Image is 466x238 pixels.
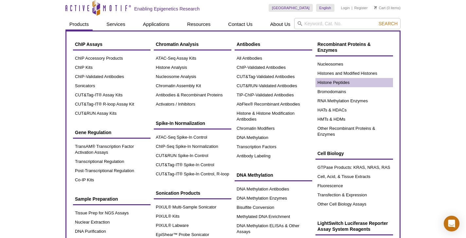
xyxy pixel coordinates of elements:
[315,190,393,200] a: Transfection & Expression
[315,124,393,139] a: Other Recombinant Proteins & Enzymes
[65,18,93,30] a: Products
[315,38,393,56] a: Recombinant Proteins & Enzymes
[237,42,260,47] span: Antibodies
[73,166,151,175] a: Post-Transcriptional Regulation
[235,133,312,142] a: DNA Methylation
[154,151,231,160] a: CUT&RUN Spike-In Control
[73,90,151,100] a: CUT&Tag-IT® Assay Kits
[73,142,151,157] a: TransAM® Transcription Factor Activation Assays
[156,190,200,196] span: Sonication Products
[235,100,312,109] a: AbFlex® Recombinant Antibodies
[154,72,231,81] a: Nucleosome Analysis
[374,4,401,12] li: (0 items)
[73,109,151,118] a: CUT&RUN Assay Kits
[73,193,151,205] a: Sample Preparation
[154,169,231,179] a: CUT&Tag-IT® Spike-In Control, R-loop
[315,96,393,106] a: RNA Methylation Enzymes
[315,217,393,235] a: LightSwitch Luciferase Reporter Assay System Reagents
[317,151,344,156] span: Cell Biology
[73,227,151,236] a: DNA Purification
[73,38,151,50] a: ChIP Assays
[235,63,312,72] a: ChIP-Validated Antibodies
[235,212,312,221] a: Methylated DNA Enrichment
[154,100,231,109] a: Activators / Inhibitors
[377,21,400,27] button: Search
[315,78,393,87] a: Histone Peptides
[73,218,151,227] a: Nuclear Extraction
[156,42,199,47] span: Chromatin Analysis
[154,221,231,230] a: PIXUL® Labware
[235,38,312,50] a: Antibodies
[154,38,231,50] a: Chromatin Analysis
[444,216,459,231] div: Open Intercom Messenger
[73,157,151,166] a: Transcriptional Regulation
[235,81,312,90] a: CUT&RUN-Validated Antibodies
[224,18,256,30] a: Contact Us
[354,6,367,10] a: Register
[75,42,102,47] span: ChIP Assays
[317,42,371,53] span: Recombinant Proteins & Enzymes
[235,54,312,63] a: All Antibodies
[73,175,151,185] a: Co-IP Kits
[235,151,312,161] a: Antibody Labeling
[315,172,393,181] a: Cell, Acid, & Tissue Extracts
[139,18,173,30] a: Applications
[154,203,231,212] a: PIXUL® Multi-Sample Sonicator
[315,87,393,96] a: Bromodomains
[374,6,377,9] img: Your Cart
[315,115,393,124] a: HMTs & HDMs
[154,81,231,90] a: Chromatin Assembly Kit
[235,185,312,194] a: DNA Methylation Antibodies
[235,169,312,181] a: DNA Methylation
[73,72,151,81] a: ChIP-Validated Antibodies
[235,124,312,133] a: Chromatin Modifiers
[102,18,129,30] a: Services
[183,18,215,30] a: Resources
[73,126,151,139] a: Gene Regulation
[73,208,151,218] a: Tissue Prep for NGS Assays
[154,54,231,63] a: ATAC-Seq Assay Kits
[73,100,151,109] a: CUT&Tag-IT® R-loop Assay Kit
[154,63,231,72] a: Histone Analysis
[235,72,312,81] a: CUT&Tag-Validated Antibodies
[75,130,111,135] span: Gene Regulation
[154,142,231,151] a: ChIP-Seq Spike-In Normalization
[374,6,385,10] a: Cart
[315,163,393,172] a: GTPase Products: KRAS, NRAS, RAS
[379,21,398,26] span: Search
[235,203,312,212] a: Bisulfite Conversion
[316,4,334,12] a: English
[235,221,312,236] a: DNA Methylation ELISAs & Other Assays
[156,121,205,126] span: Spike-In Normalization
[154,133,231,142] a: ATAC-Seq Spike-In Control
[73,81,151,90] a: Sonicators
[351,4,352,12] li: |
[73,54,151,63] a: ChIP Accessory Products
[269,4,313,12] a: [GEOGRAPHIC_DATA]
[315,106,393,115] a: HATs & HDACs
[315,69,393,78] a: Histones and Modified Histones
[266,18,295,30] a: About Us
[134,6,200,12] h2: Enabling Epigenetics Research
[235,142,312,151] a: Transcription Factors
[73,63,151,72] a: ChIP Kits
[315,147,393,160] a: Cell Biology
[237,172,273,178] span: DNA Methylation
[317,221,388,232] span: LightSwitch Luciferase Reporter Assay System Reagents
[154,187,231,199] a: Sonication Products
[235,90,312,100] a: TIP-ChIP-Validated Antibodies
[154,160,231,169] a: CUT&Tag-IT® Spike-In Control
[315,60,393,69] a: Nucleosomes
[154,212,231,221] a: PIXUL® Kits
[341,6,350,10] a: Login
[294,18,401,29] input: Keyword, Cat. No.
[154,90,231,100] a: Antibodies & Recombinant Proteins
[75,196,118,202] span: Sample Preparation
[235,109,312,124] a: Histone & Histone Modification Antibodies
[315,181,393,190] a: Fluorescence
[315,200,393,209] a: Other Cell Biology Assays
[154,117,231,129] a: Spike-In Normalization
[235,194,312,203] a: DNA Methylation Enzymes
